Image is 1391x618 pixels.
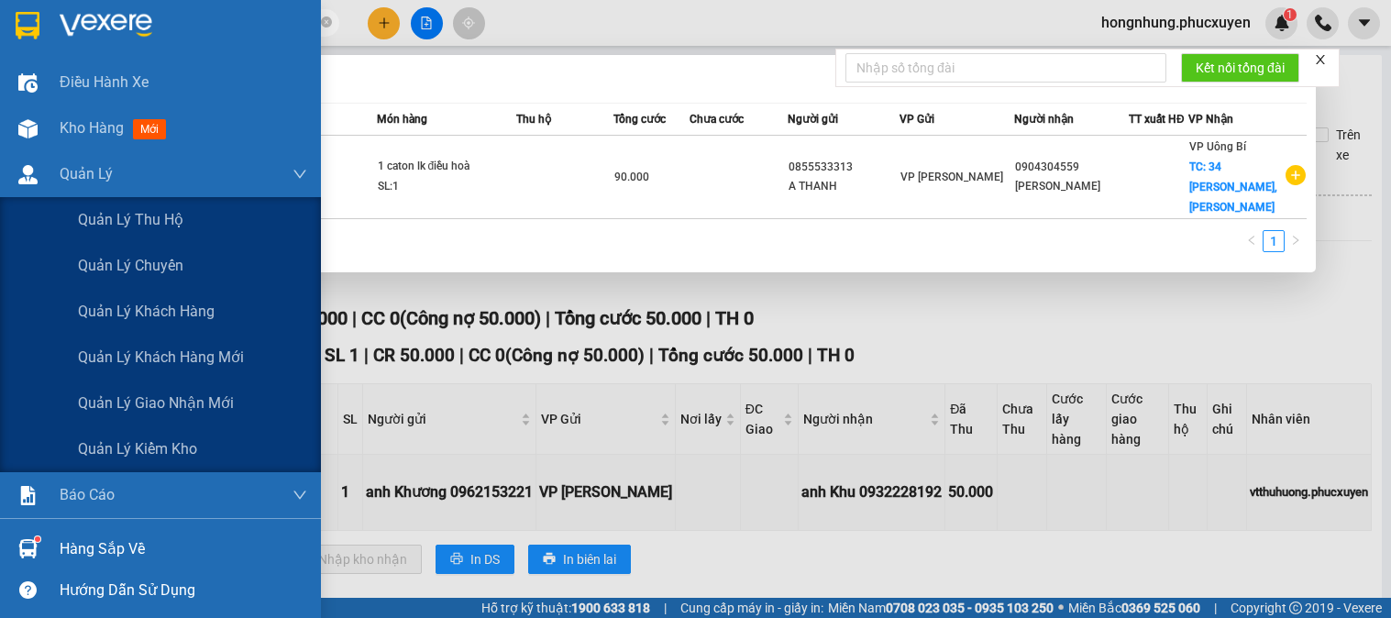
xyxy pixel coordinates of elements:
[16,12,39,39] img: logo-vxr
[133,119,166,139] span: mới
[788,113,838,126] span: Người gửi
[1314,53,1327,66] span: close
[1241,230,1263,252] li: Previous Page
[1286,165,1306,185] span: plus-circle
[1196,58,1285,78] span: Kết nối tổng đài
[1015,158,1128,177] div: 0904304559
[789,158,899,177] div: 0855533313
[78,392,234,414] span: Quản lý giao nhận mới
[293,167,307,182] span: down
[293,488,307,502] span: down
[60,577,307,604] div: Hướng dẫn sử dụng
[60,162,113,185] span: Quản Lý
[78,437,197,460] span: Quản lý kiểm kho
[78,208,183,231] span: Quản lý thu hộ
[78,346,244,369] span: Quản lý khách hàng mới
[78,300,215,323] span: Quản lý khách hàng
[1014,113,1074,126] span: Người nhận
[60,71,149,94] span: Điều hành xe
[900,171,1003,183] span: VP [PERSON_NAME]
[378,177,515,197] div: SL: 1
[60,483,115,506] span: Báo cáo
[18,119,38,138] img: warehouse-icon
[18,539,38,558] img: warehouse-icon
[516,113,551,126] span: Thu hộ
[378,157,515,177] div: 1 caton lk điều hoà
[1264,231,1284,251] a: 1
[789,177,899,196] div: A THANH
[1189,140,1246,153] span: VP Uông Bí
[1285,230,1307,252] button: right
[78,254,183,277] span: Quản lý chuyến
[321,17,332,28] span: close-circle
[845,53,1166,83] input: Nhập số tổng đài
[613,113,666,126] span: Tổng cước
[321,15,332,32] span: close-circle
[60,535,307,563] div: Hàng sắp về
[900,113,934,126] span: VP Gửi
[1246,235,1257,246] span: left
[18,486,38,505] img: solution-icon
[1290,235,1301,246] span: right
[614,171,649,183] span: 90.000
[1181,53,1299,83] button: Kết nối tổng đài
[1263,230,1285,252] li: 1
[690,113,744,126] span: Chưa cước
[1188,113,1233,126] span: VP Nhận
[60,119,124,137] span: Kho hàng
[35,536,40,542] sup: 1
[1241,230,1263,252] button: left
[377,113,427,126] span: Món hàng
[1129,113,1185,126] span: TT xuất HĐ
[18,73,38,93] img: warehouse-icon
[19,581,37,599] span: question-circle
[18,165,38,184] img: warehouse-icon
[1015,177,1128,196] div: [PERSON_NAME]
[1285,230,1307,252] li: Next Page
[1189,160,1277,214] span: TC: 34 [PERSON_NAME], [PERSON_NAME]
